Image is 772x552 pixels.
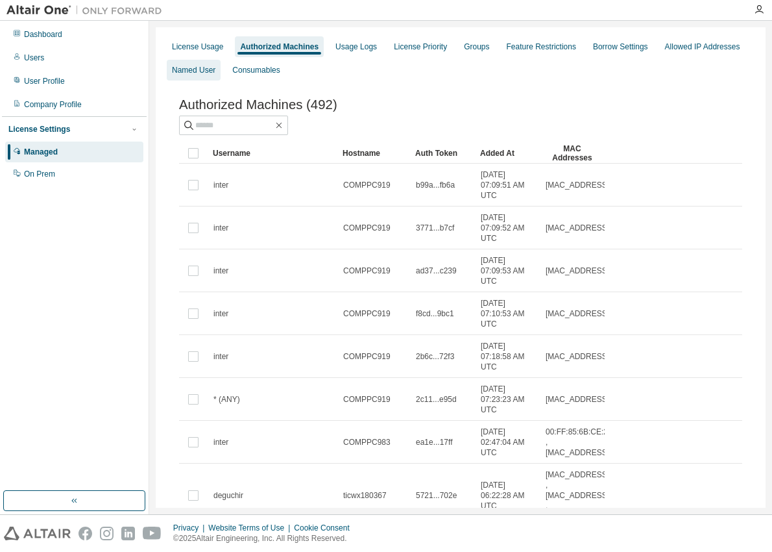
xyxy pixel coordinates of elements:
[546,427,613,458] span: 00:FF:85:6B:CE:2E , [MAC_ADDRESS]
[343,308,391,319] span: COMPPC919
[213,490,243,501] span: deguchir
[173,533,357,544] p: © 2025 Altair Engineering, Inc. All Rights Reserved.
[545,143,599,164] div: MAC Addresses
[24,169,55,179] div: On Prem
[507,42,576,52] div: Feature Restrictions
[665,42,740,52] div: Allowed IP Addresses
[4,527,71,540] img: altair_logo.svg
[416,351,454,362] span: 2b6c...72f3
[232,65,280,75] div: Consumables
[78,527,92,540] img: facebook.svg
[343,437,391,447] span: COMPPC983
[173,523,208,533] div: Privacy
[208,523,294,533] div: Website Terms of Use
[213,180,228,190] span: inter
[546,470,609,521] span: [MAC_ADDRESS] , [MAC_ADDRESS] , [MAC_ADDRESS]
[121,527,135,540] img: linkedin.svg
[213,308,228,319] span: inter
[213,223,228,233] span: inter
[343,266,391,276] span: COMPPC919
[416,180,455,190] span: b99a...fb6a
[8,124,70,134] div: License Settings
[546,351,609,362] span: [MAC_ADDRESS]
[6,4,169,17] img: Altair One
[416,437,453,447] span: ea1e...17ff
[481,384,534,415] span: [DATE] 07:23:23 AM UTC
[480,143,535,164] div: Added At
[294,523,357,533] div: Cookie Consent
[343,351,391,362] span: COMPPC919
[213,437,228,447] span: inter
[343,490,387,501] span: ticwx180367
[546,308,609,319] span: [MAC_ADDRESS]
[24,53,44,63] div: Users
[172,42,223,52] div: License Usage
[546,180,609,190] span: [MAC_ADDRESS]
[481,427,534,458] span: [DATE] 02:47:04 AM UTC
[179,97,337,112] span: Authorized Machines (492)
[343,394,391,405] span: COMPPC919
[143,527,162,540] img: youtube.svg
[464,42,489,52] div: Groups
[24,147,58,157] div: Managed
[416,223,454,233] span: 3771...b7cf
[213,143,332,164] div: Username
[24,76,65,86] div: User Profile
[240,42,319,52] div: Authorized Machines
[343,223,391,233] span: COMPPC919
[416,266,457,276] span: ad37...c239
[24,99,82,110] div: Company Profile
[394,42,447,52] div: License Priority
[481,255,534,286] span: [DATE] 07:09:53 AM UTC
[213,266,228,276] span: inter
[546,223,609,233] span: [MAC_ADDRESS]
[416,490,457,501] span: 5721...702e
[100,527,114,540] img: instagram.svg
[343,143,405,164] div: Hostname
[335,42,377,52] div: Usage Logs
[481,298,534,329] span: [DATE] 07:10:53 AM UTC
[24,29,62,40] div: Dashboard
[481,212,534,244] span: [DATE] 07:09:52 AM UTC
[481,341,534,372] span: [DATE] 07:18:58 AM UTC
[546,266,609,276] span: [MAC_ADDRESS]
[416,394,457,405] span: 2c11...e95d
[546,394,609,405] span: [MAC_ADDRESS]
[481,480,534,511] span: [DATE] 06:22:28 AM UTC
[416,308,454,319] span: f8cd...9bc1
[343,180,391,190] span: COMPPC919
[593,42,648,52] div: Borrow Settings
[172,65,215,75] div: Named User
[213,351,228,362] span: inter
[481,169,534,201] span: [DATE] 07:09:51 AM UTC
[415,143,470,164] div: Auth Token
[213,394,240,405] span: * (ANY)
